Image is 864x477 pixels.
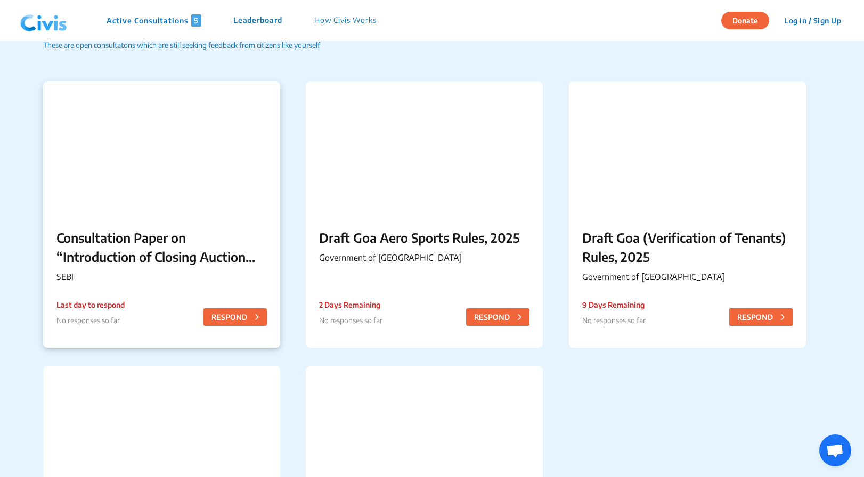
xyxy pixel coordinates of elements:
span: No responses so far [582,316,646,325]
p: Government of [GEOGRAPHIC_DATA] [319,251,529,264]
button: Donate [721,12,769,29]
p: Consultation Paper on “Introduction of Closing Auction Session in the Equity Cash Segment” [56,228,267,266]
p: Government of [GEOGRAPHIC_DATA] [582,270,793,283]
span: No responses so far [319,316,382,325]
p: SEBI [56,270,267,283]
a: Donate [721,14,777,25]
a: Consultation Paper on “Introduction of Closing Auction Session in the Equity Cash Segment”SEBILas... [43,81,280,348]
img: navlogo.png [16,5,71,37]
button: RESPOND [203,308,267,326]
p: Leaderboard [233,14,282,27]
p: Draft Goa Aero Sports Rules, 2025 [319,228,529,247]
p: These are open consultatons which are still seeking feedback from citizens like yourself [43,39,821,51]
p: Active Consultations [107,14,201,27]
a: Draft Goa Aero Sports Rules, 2025Government of [GEOGRAPHIC_DATA]2 Days Remaining No responses so ... [306,81,543,348]
p: How Civis Works [314,14,377,27]
p: Draft Goa (Verification of Tenants) Rules, 2025 [582,228,793,266]
span: No responses so far [56,316,120,325]
span: 5 [191,14,201,27]
button: RESPOND [729,308,793,326]
p: Last day to respond [56,299,125,310]
p: 2 Days Remaining [319,299,382,310]
div: Open chat [819,434,851,466]
a: Draft Goa (Verification of Tenants) Rules, 2025Government of [GEOGRAPHIC_DATA]9 Days Remaining No... [569,81,806,348]
p: 9 Days Remaining [582,299,646,310]
button: RESPOND [466,308,529,326]
button: Log In / Sign Up [777,12,848,29]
